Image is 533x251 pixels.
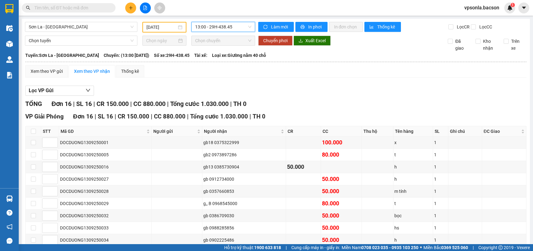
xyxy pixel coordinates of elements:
[394,176,432,183] div: h
[434,237,447,243] div: 1
[258,36,293,46] button: Chuyển phơi
[203,237,285,243] div: gb 0902225486
[195,36,251,45] span: Chọn chuyến
[473,244,474,251] span: |
[203,212,285,219] div: gb 0386709030
[441,245,468,250] strong: 0369 525 060
[394,139,432,146] div: x
[305,37,326,44] span: Xuất Excel
[60,176,151,183] div: DOCDUONG1309250027
[253,113,265,120] span: TH 0
[6,56,13,63] img: warehouse-icon
[7,224,12,230] span: notification
[5,4,13,13] img: logo-vxr
[498,245,503,250] span: copyright
[287,163,320,171] div: 50.000
[73,113,93,120] span: Đơn 16
[93,100,95,108] span: |
[434,188,447,195] div: 1
[6,41,13,47] img: warehouse-icon
[224,244,281,251] span: Hỗ trợ kỹ thuật:
[25,113,64,120] span: VP Giải Phóng
[453,38,471,52] span: Đã giao
[115,113,116,120] span: |
[362,126,393,137] th: Thu hộ
[130,100,132,108] span: |
[249,113,251,120] span: |
[203,151,285,158] div: gb2 0973897286
[454,23,471,30] span: Lọc CR
[203,139,285,146] div: gb18 0375322999
[434,163,447,170] div: 1
[7,238,12,244] span: message
[286,244,287,251] span: |
[299,38,303,43] span: download
[133,100,165,108] span: CC 880.000
[434,151,447,158] div: 1
[121,68,139,75] div: Thống kê
[204,128,279,135] span: Người nhận
[31,68,63,75] div: Xem theo VP gửi
[271,23,289,30] span: Làm mới
[322,223,361,232] div: 50.000
[60,237,151,243] div: DOCDUONG1309250034
[61,128,145,135] span: Mã GD
[59,234,152,246] td: DOCDUONG1309250034
[322,175,361,183] div: 50.000
[258,22,294,32] button: syncLàm mới
[6,72,13,78] img: solution-icon
[322,211,361,220] div: 50.000
[511,3,515,7] sup: 1
[230,100,232,108] span: |
[151,113,152,120] span: |
[60,200,151,207] div: DOCDUONG1309250029
[203,200,285,207] div: g,, B 0968545000
[146,24,177,31] input: 12/09/2025
[52,100,72,108] span: Đơn 16
[481,38,499,52] span: Kho nhận
[118,113,149,120] span: CR 150.000
[394,163,432,170] div: h
[29,87,53,94] span: Lọc VP Gửi
[433,126,448,137] th: SL
[203,176,285,183] div: gb 0912734000
[342,244,418,251] span: Miền Nam
[254,245,281,250] strong: 1900 633 818
[195,22,251,32] span: 13:00 - 29H-438.45
[394,237,432,243] div: h
[143,6,147,10] span: file-add
[73,100,75,108] span: |
[86,88,91,93] span: down
[59,222,152,234] td: DOCDUONG1309250033
[154,3,165,13] button: aim
[212,52,266,59] span: Loại xe: Giường nằm 40 chỗ
[7,210,12,216] span: question-circle
[263,25,269,30] span: sync
[507,5,513,11] img: icon-new-feature
[98,113,113,120] span: SL 16
[518,3,529,13] button: caret-down
[25,86,94,96] button: Lọc VP Gửi
[59,161,152,173] td: DOCDUONG1309250016
[95,113,96,120] span: |
[29,36,134,45] span: Chọn tuyến
[146,37,177,44] input: Chọn ngày
[394,200,432,207] div: t
[59,173,152,185] td: DOCDUONG1309250027
[509,38,527,52] span: Trên xe
[34,4,108,11] input: Tìm tên, số ĐT hoặc mã đơn
[420,246,422,249] span: ⚪️
[74,68,110,75] div: Xem theo VP nhận
[129,6,133,10] span: plus
[96,100,129,108] span: CR 150.000
[291,244,340,251] span: Cung cấp máy in - giấy in:
[369,25,375,30] span: bar-chart
[25,53,99,58] b: Tuyến: Sơn La - [GEOGRAPHIC_DATA]
[377,23,396,30] span: Thống kê
[394,212,432,219] div: bọc
[423,244,468,251] span: Miền Bắc
[60,224,151,231] div: DOCDUONG1309250033
[6,195,13,202] img: warehouse-icon
[60,139,151,146] div: DOCDUONG1309250001
[322,187,361,196] div: 50.000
